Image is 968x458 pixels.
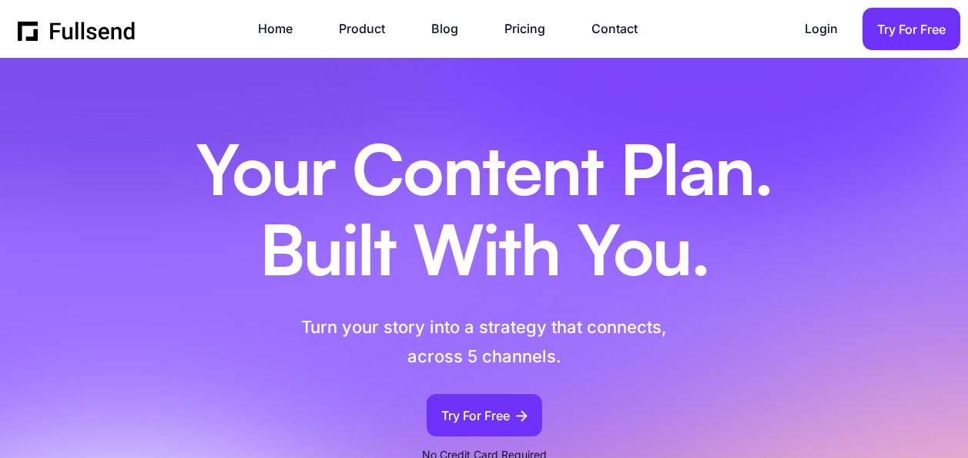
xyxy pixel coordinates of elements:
a: Try For Free [427,394,542,436]
a: home [18,18,136,41]
a: Pricing [504,19,561,39]
a: Contact [591,19,653,39]
a: Home [258,19,308,39]
p: Turn your story into a strategy that connects, across 5 channels. [233,313,735,371]
a: Blog [431,19,474,39]
a: Login [805,19,853,39]
a: Try For Free [862,8,960,50]
h1: Your Content Plan. Built With You. [157,135,812,295]
a: Product [339,19,400,39]
div: Try For Free [441,406,510,426]
div: Try For Free [877,19,946,40]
